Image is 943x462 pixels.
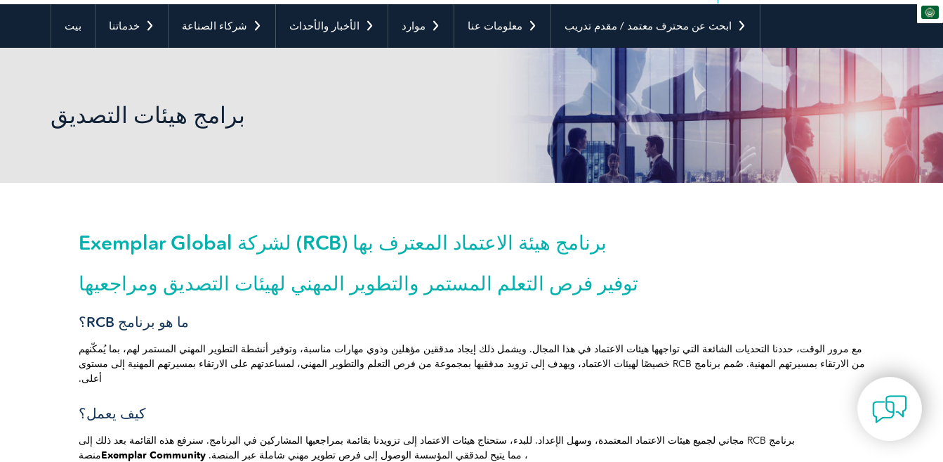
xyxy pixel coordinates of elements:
font: برامج هيئات التصديق [51,101,245,129]
font: ما هو برنامج RCB؟ [79,314,189,331]
font: معلومات عنا [468,20,522,32]
a: معلومات عنا [454,4,550,48]
font: برنامج هيئة الاعتماد المعترف بها (RCB) لشركة Exemplar Global [79,231,607,255]
img: ar [921,6,939,19]
img: contact-chat.png [872,392,907,427]
font: ابحث عن محترف معتمد / مقدم تدريب [565,20,732,32]
a: موارد [388,4,454,48]
a: خدماتنا [95,4,168,48]
a: الأخبار والأحداث [276,4,388,48]
a: بيت [51,4,95,48]
font: ، مما يتيح لمدققي المؤسسة الوصول إلى فرص تطوير مهني شاملة عبر المنصة. [209,449,528,461]
font: بيت [65,20,81,32]
font: الأخبار والأحداث [289,20,360,32]
font: مع مرور الوقت، حددنا التحديات الشائعة التي تواجهها هيئات الاعتماد في هذا المجال. ويشمل ذلك إيجاد ... [79,343,865,385]
font: خدماتنا [109,20,140,32]
a: شركاء الصناعة [169,4,275,48]
font: برنامج RCB مجاني لجميع هيئات الاعتماد المعتمدة، وسهل الإعداد. للبدء، ستحتاج هيئات الاعتماد إلى تز... [79,435,795,461]
a: Exemplar Community [101,449,206,461]
font: موارد [402,20,426,32]
font: كيف يعمل؟ [79,405,146,422]
font: شركاء الصناعة [182,20,247,32]
font: توفير فرص التعلم المستمر والتطوير المهني لهيئات التصديق ومراجعيها [79,271,638,295]
a: ابحث عن محترف معتمد / مقدم تدريب [551,4,760,48]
